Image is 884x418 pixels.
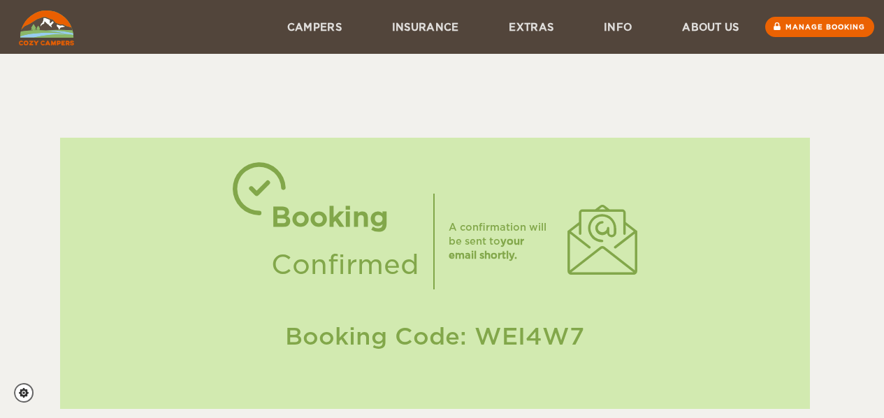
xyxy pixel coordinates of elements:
[271,194,419,241] div: Booking
[19,10,74,45] img: Cozy Campers
[74,320,796,353] div: Booking Code: WEI4W7
[271,241,419,289] div: Confirmed
[449,220,553,262] div: A confirmation will be sent to
[14,383,43,403] a: Cookie settings
[765,17,874,37] a: Manage booking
